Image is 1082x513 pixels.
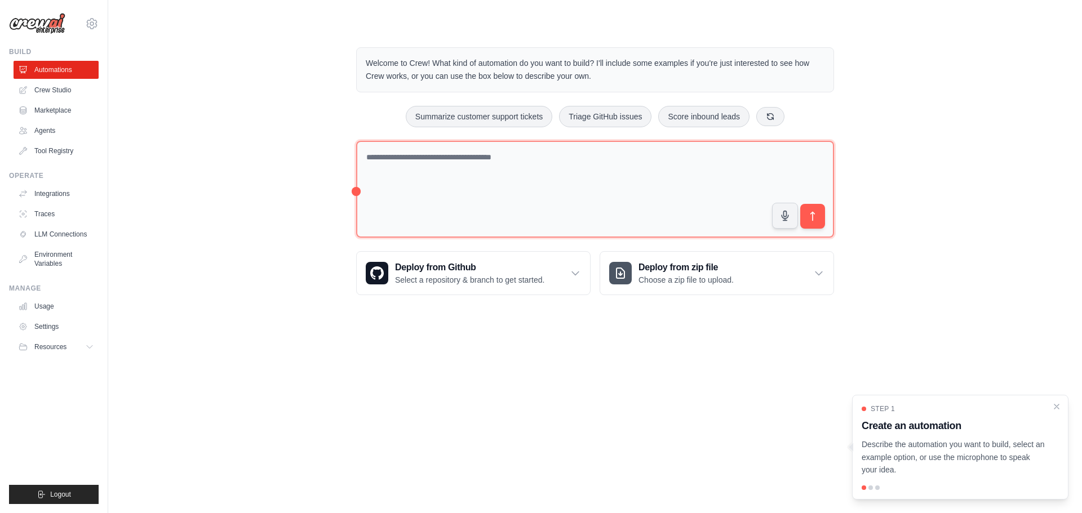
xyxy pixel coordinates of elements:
a: LLM Connections [14,225,99,243]
a: Agents [14,122,99,140]
button: Resources [14,338,99,356]
a: Tool Registry [14,142,99,160]
span: Logout [50,490,71,499]
button: Score inbound leads [658,106,750,127]
div: Manage [9,284,99,293]
a: Usage [14,297,99,315]
span: Step 1 [871,404,895,413]
iframe: Chat Widget [1026,459,1082,513]
a: Integrations [14,185,99,203]
a: Marketplace [14,101,99,119]
span: Resources [34,342,66,351]
h3: Deploy from zip file [638,261,734,274]
button: Logout [9,485,99,504]
h3: Deploy from Github [395,261,544,274]
h3: Create an automation [862,418,1045,434]
p: Select a repository & branch to get started. [395,274,544,286]
button: Close walkthrough [1052,402,1061,411]
p: Choose a zip file to upload. [638,274,734,286]
img: Logo [9,13,65,34]
a: Settings [14,318,99,336]
div: Operate [9,171,99,180]
a: Traces [14,205,99,223]
a: Crew Studio [14,81,99,99]
a: Environment Variables [14,246,99,273]
p: Welcome to Crew! What kind of automation do you want to build? I'll include some examples if you'... [366,57,824,83]
div: Build [9,47,99,56]
p: Describe the automation you want to build, select an example option, or use the microphone to spe... [862,438,1045,476]
a: Automations [14,61,99,79]
button: Summarize customer support tickets [406,106,552,127]
button: Triage GitHub issues [559,106,651,127]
